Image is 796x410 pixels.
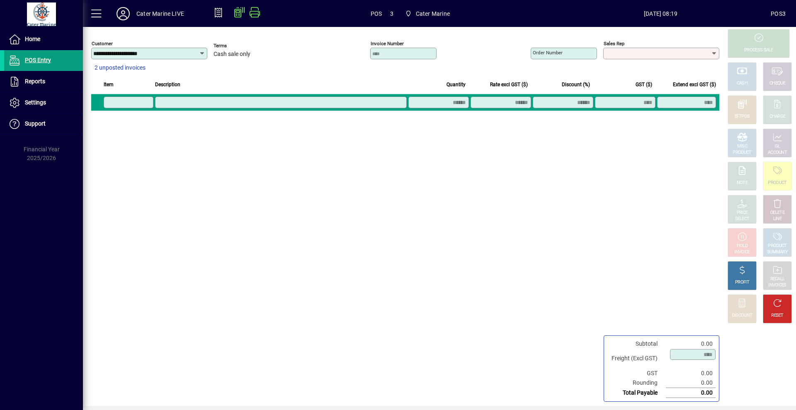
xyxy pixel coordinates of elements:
span: Quantity [447,80,466,89]
div: MISC [737,143,747,150]
span: Discount (%) [562,80,590,89]
span: Description [155,80,180,89]
a: Home [4,29,83,50]
div: INVOICE [734,249,750,255]
div: EFTPOS [735,114,750,120]
td: Rounding [607,378,666,388]
a: Reports [4,71,83,92]
td: 0.00 [666,369,716,378]
span: GST ($) [636,80,652,89]
div: CHARGE [769,114,786,120]
span: Cater Marine [416,7,450,20]
td: Freight (Excl GST) [607,349,666,369]
div: ACCOUNT [768,150,787,156]
span: Home [25,36,40,42]
a: Support [4,114,83,134]
div: DISCOUNT [732,313,752,319]
div: PRICE [737,210,748,216]
span: Cater Marine [402,6,453,21]
div: RESET [771,313,784,319]
span: Item [104,80,114,89]
div: NOTE [737,180,747,186]
div: PROCESS SALE [744,47,773,53]
span: POS [371,7,382,20]
div: CHEQUE [769,80,785,87]
div: HOLD [737,243,747,249]
span: POS Entry [25,57,51,63]
span: Rate excl GST ($) [490,80,528,89]
div: CASH [737,80,747,87]
span: Extend excl GST ($) [673,80,716,89]
td: Subtotal [607,339,666,349]
span: Terms [214,43,263,49]
button: Profile [110,6,136,21]
div: INVOICES [768,282,786,289]
span: 3 [390,7,393,20]
div: SELECT [735,216,750,222]
div: DELETE [770,210,784,216]
div: Cater Marine LIVE [136,7,184,20]
td: 0.00 [666,339,716,349]
div: SUMMARY [767,249,788,255]
span: Cash sale only [214,51,250,58]
mat-label: Customer [92,41,113,46]
div: POS3 [771,7,786,20]
span: Reports [25,78,45,85]
td: Total Payable [607,388,666,398]
div: GL [775,143,780,150]
div: PRODUCT [768,243,786,249]
td: 0.00 [666,388,716,398]
div: PROFIT [735,279,749,286]
div: PRODUCT [768,180,786,186]
span: Settings [25,99,46,106]
div: LINE [773,216,781,222]
mat-label: Invoice number [371,41,404,46]
td: 0.00 [666,378,716,388]
mat-label: Order number [533,50,563,56]
mat-label: Sales rep [604,41,624,46]
a: Settings [4,92,83,113]
td: GST [607,369,666,378]
span: [DATE] 08:19 [551,7,771,20]
button: 2 unposted invoices [91,61,149,75]
span: 2 unposted invoices [95,63,146,72]
div: RECALL [770,276,785,282]
span: Support [25,120,46,127]
div: PRODUCT [733,150,751,156]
